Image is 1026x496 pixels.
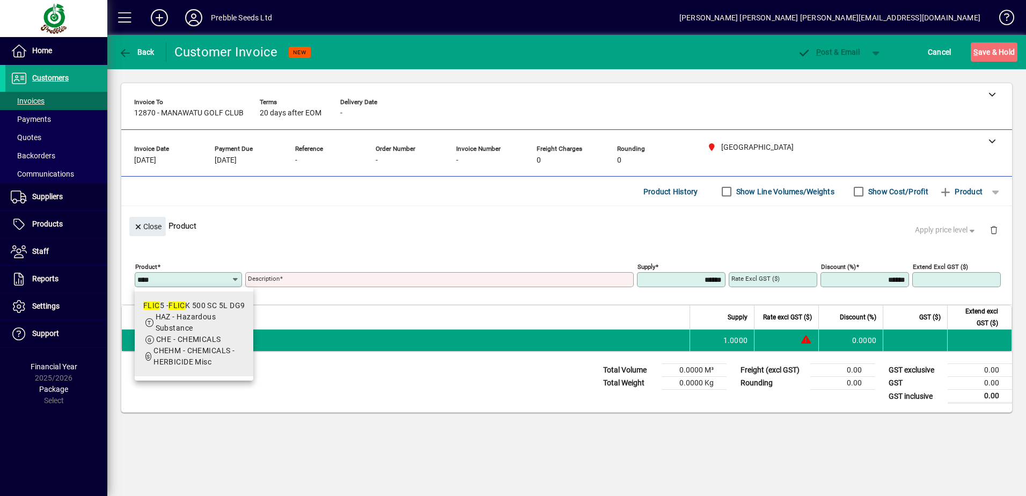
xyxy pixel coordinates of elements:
label: Show Line Volumes/Weights [734,186,834,197]
app-page-header-button: Back [107,42,166,62]
a: Products [5,211,107,238]
em: FLIC [168,301,185,310]
span: [DATE] [134,156,156,165]
span: CHEHM - CHEMICALS - HERBICIDE Misc [153,346,234,366]
button: Delete [981,217,1007,243]
td: GST exclusive [883,364,948,377]
app-page-header-button: Delete [981,225,1007,235]
td: Rounding [735,377,810,390]
span: Products [32,220,63,228]
span: ost & Email [797,48,860,56]
td: 0.0000 Kg [662,377,727,390]
button: Apply price level [911,221,981,240]
span: Settings [32,302,60,310]
td: Freight (excl GST) [735,364,810,377]
span: Extend excl GST ($) [954,305,998,329]
span: 12870 - MANAWATU GOLF CLUB [134,109,244,118]
span: 1.0000 [723,335,748,346]
span: NEW [293,49,306,56]
button: Cancel [925,42,954,62]
span: - [340,109,342,118]
span: GST ($) [919,311,941,323]
a: Settings [5,293,107,320]
td: 0.00 [948,377,1012,390]
app-page-header-button: Close [127,221,168,231]
span: HAZ - Hazardous Substance [156,312,216,332]
a: Invoices [5,92,107,110]
td: 0.0000 M³ [662,364,727,377]
span: P [816,48,821,56]
label: Show Cost/Profit [866,186,928,197]
button: Back [116,42,157,62]
mat-label: Discount (%) [821,263,856,271]
a: Home [5,38,107,64]
td: Total Volume [598,364,662,377]
span: Apply price level [915,224,977,236]
span: Back [119,48,155,56]
span: Customers [32,74,69,82]
button: Add [142,8,177,27]
span: S [973,48,978,56]
span: Product History [643,183,698,200]
span: Home [32,46,52,55]
td: GST [883,377,948,390]
button: Profile [177,8,211,27]
td: 0.00 [810,364,875,377]
button: Close [129,217,166,236]
td: 0.00 [810,377,875,390]
td: Total Weight [598,377,662,390]
a: Knowledge Base [991,2,1013,37]
td: 0.00 [948,364,1012,377]
span: Close [134,218,162,236]
span: Support [32,329,59,338]
span: Quotes [11,133,41,142]
a: Support [5,320,107,347]
span: Financial Year [31,362,77,371]
span: ave & Hold [973,43,1015,61]
span: Rate excl GST ($) [763,311,812,323]
td: 0.00 [948,390,1012,403]
a: Reports [5,266,107,293]
em: FLIC [143,301,160,310]
a: Quotes [5,128,107,147]
div: Product [121,206,1012,245]
span: Staff [32,247,49,256]
span: Invoices [11,97,45,105]
div: Customer Invoice [174,43,278,61]
span: Cancel [928,43,951,61]
span: - [295,156,297,165]
a: Staff [5,238,107,265]
span: Communications [11,170,74,178]
div: Prebble Seeds Ltd [211,9,272,26]
span: Suppliers [32,192,63,201]
a: Payments [5,110,107,128]
span: Package [39,385,68,393]
td: GST inclusive [883,390,948,403]
td: 0.0000 [818,330,883,351]
span: Payments [11,115,51,123]
button: Post & Email [792,42,865,62]
span: [DATE] [215,156,237,165]
mat-label: Product [135,263,157,271]
span: - [456,156,458,165]
mat-label: Description [248,275,280,282]
a: Suppliers [5,184,107,210]
mat-label: Rate excl GST ($) [731,275,780,282]
span: 0 [617,156,621,165]
div: 5 - K 500 SC 5L DG9 [143,300,245,311]
mat-label: Supply [637,263,655,271]
span: Discount (%) [840,311,876,323]
button: Save & Hold [971,42,1017,62]
span: CHE - CHEMICALS [156,335,221,344]
span: 20 days after EOM [260,109,321,118]
mat-option: FLIC5 - FLICK 500 SC 5L DG9 [135,291,253,376]
span: 0 [537,156,541,165]
button: Product History [639,182,702,201]
a: Backorders [5,147,107,165]
a: Communications [5,165,107,183]
span: Backorders [11,151,55,160]
div: [PERSON_NAME] [PERSON_NAME] [PERSON_NAME][EMAIL_ADDRESS][DOMAIN_NAME] [679,9,980,26]
span: Reports [32,274,58,283]
span: - [376,156,378,165]
span: Supply [728,311,747,323]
